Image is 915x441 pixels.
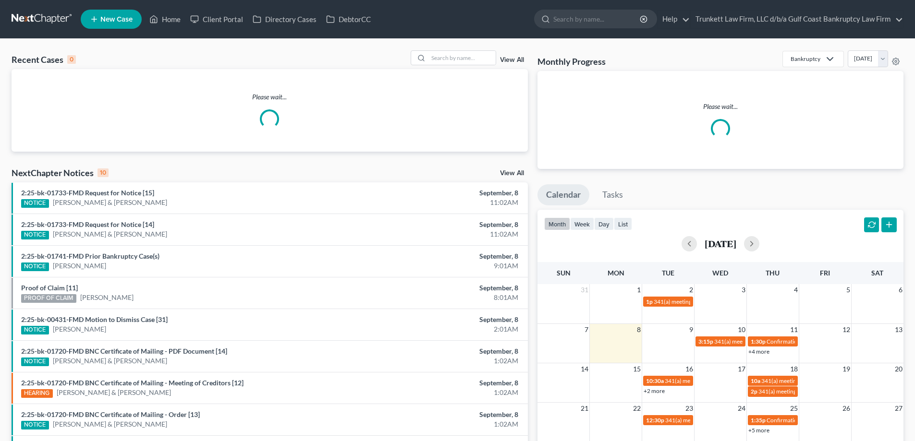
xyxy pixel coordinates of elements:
[688,284,694,296] span: 2
[698,338,713,345] span: 3:15p
[21,262,49,271] div: NOTICE
[359,315,518,324] div: September, 8
[359,261,518,271] div: 9:01AM
[789,324,799,335] span: 11
[766,269,780,277] span: Thu
[428,51,496,65] input: Search by name...
[894,403,903,414] span: 27
[737,363,746,375] span: 17
[871,269,883,277] span: Sat
[359,356,518,366] div: 1:02AM
[842,403,851,414] span: 26
[21,347,227,355] a: 2:25-bk-01720-FMD BNC Certificate of Mailing - PDF Document [14]
[584,324,589,335] span: 7
[359,324,518,334] div: 2:01AM
[662,269,674,277] span: Tue
[359,198,518,207] div: 11:02AM
[789,403,799,414] span: 25
[359,293,518,302] div: 8:01AM
[712,269,728,277] span: Wed
[321,11,376,28] a: DebtorCC
[665,417,758,424] span: 341(a) meeting for [PERSON_NAME]
[894,324,903,335] span: 13
[537,56,606,67] h3: Monthly Progress
[53,324,106,334] a: [PERSON_NAME]
[580,284,589,296] span: 31
[359,378,518,388] div: September, 8
[544,217,570,230] button: month
[751,377,760,384] span: 10a
[21,410,200,418] a: 2:25-bk-01720-FMD BNC Certificate of Mailing - Order [13]
[737,324,746,335] span: 10
[767,417,877,424] span: Confirmation Hearing for [PERSON_NAME]
[751,417,766,424] span: 1:35p
[145,11,185,28] a: Home
[737,403,746,414] span: 24
[359,419,518,429] div: 1:02AM
[557,269,571,277] span: Sun
[842,363,851,375] span: 19
[751,388,757,395] span: 2p
[580,403,589,414] span: 21
[53,356,167,366] a: [PERSON_NAME] & [PERSON_NAME]
[500,170,524,177] a: View All
[644,387,665,394] a: +2 more
[53,261,106,271] a: [PERSON_NAME]
[748,427,769,434] a: +5 more
[646,298,653,305] span: 1p
[21,389,53,398] div: HEARING
[748,348,769,355] a: +4 more
[688,324,694,335] span: 9
[359,188,518,198] div: September, 8
[741,284,746,296] span: 3
[898,284,903,296] span: 6
[665,377,757,384] span: 341(a) meeting for [PERSON_NAME]
[359,283,518,293] div: September, 8
[632,403,642,414] span: 22
[570,217,594,230] button: week
[793,284,799,296] span: 4
[80,293,134,302] a: [PERSON_NAME]
[842,324,851,335] span: 12
[12,92,528,102] p: Please wait...
[684,363,694,375] span: 16
[359,229,518,239] div: 11:02AM
[751,338,766,345] span: 1:30p
[21,315,168,323] a: 2:25-bk-00431-FMD Motion to Dismiss Case [31]
[646,377,664,384] span: 10:30a
[658,11,690,28] a: Help
[545,102,896,111] p: Please wait...
[820,269,830,277] span: Fri
[359,346,518,356] div: September, 8
[21,326,49,334] div: NOTICE
[21,294,76,303] div: PROOF OF CLAIM
[21,252,159,260] a: 2:25-bk-01741-FMD Prior Bankruptcy Case(s)
[57,388,171,397] a: [PERSON_NAME] & [PERSON_NAME]
[21,379,244,387] a: 2:25-bk-01720-FMD BNC Certificate of Mailing - Meeting of Creditors [12]
[359,410,518,419] div: September, 8
[359,220,518,229] div: September, 8
[53,229,167,239] a: [PERSON_NAME] & [PERSON_NAME]
[684,403,694,414] span: 23
[705,238,736,249] h2: [DATE]
[594,184,632,205] a: Tasks
[21,231,49,239] div: NOTICE
[654,298,797,305] span: 341(a) meeting for [PERSON_NAME] & [PERSON_NAME]
[632,363,642,375] span: 15
[789,363,799,375] span: 18
[248,11,321,28] a: Directory Cases
[553,10,641,28] input: Search by name...
[21,421,49,429] div: NOTICE
[21,284,78,292] a: Proof of Claim [11]
[21,220,154,228] a: 2:25-bk-01733-FMD Request for Notice [14]
[359,388,518,397] div: 1:02AM
[845,284,851,296] span: 5
[791,55,820,63] div: Bankruptcy
[21,358,49,366] div: NOTICE
[185,11,248,28] a: Client Portal
[758,388,897,395] span: 341(a) meeting for [PERSON_NAME] [PERSON_NAME]
[691,11,903,28] a: Trunkett Law Firm, LLC d/b/a Gulf Coast Bankruptcy Law Firm
[500,57,524,63] a: View All
[53,198,167,207] a: [PERSON_NAME] & [PERSON_NAME]
[767,338,876,345] span: Confirmation hearing for [PERSON_NAME]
